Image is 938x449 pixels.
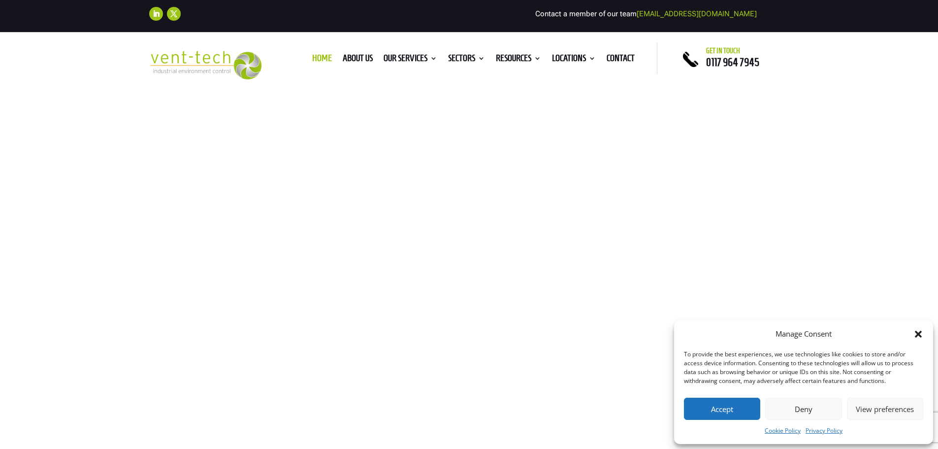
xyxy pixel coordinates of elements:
[607,55,635,66] a: Contact
[776,328,832,340] div: Manage Consent
[706,56,759,68] a: 0117 964 7945
[312,55,332,66] a: Home
[684,350,922,385] div: To provide the best experiences, we use technologies like cookies to store and/or access device i...
[149,7,163,21] a: Follow on LinkedIn
[149,51,262,80] img: 2023-09-27T08_35_16.549ZVENT-TECH---Clear-background
[343,55,373,66] a: About us
[637,9,757,18] a: [EMAIL_ADDRESS][DOMAIN_NAME]
[913,329,923,339] div: Close dialog
[496,55,541,66] a: Resources
[535,9,757,18] span: Contact a member of our team
[765,398,841,420] button: Deny
[706,47,740,55] span: Get in touch
[806,425,842,437] a: Privacy Policy
[384,55,437,66] a: Our Services
[552,55,596,66] a: Locations
[684,398,760,420] button: Accept
[847,398,923,420] button: View preferences
[765,425,801,437] a: Cookie Policy
[167,7,181,21] a: Follow on X
[448,55,485,66] a: Sectors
